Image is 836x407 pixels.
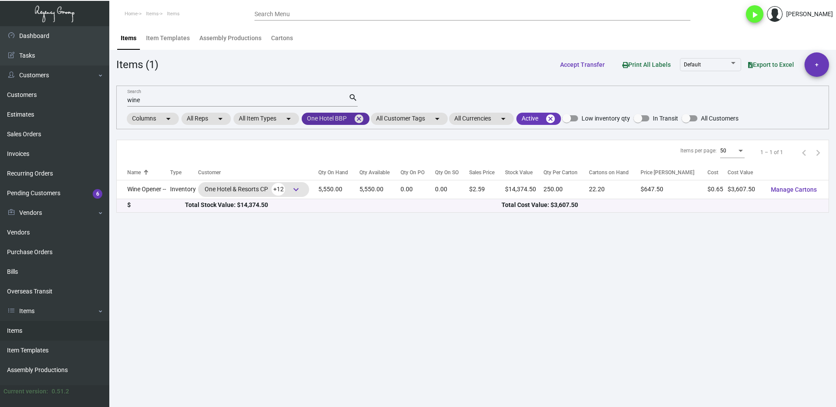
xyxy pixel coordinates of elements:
[543,169,578,176] div: Qty Per Carton
[543,180,589,199] td: 250.00
[589,169,641,176] div: Cartons on Hand
[728,169,763,176] div: Cost Value
[401,169,425,176] div: Qty On PO
[125,11,138,17] span: Home
[641,169,694,176] div: Price [PERSON_NAME]
[653,113,678,124] span: In Transit
[146,34,190,43] div: Item Templates
[728,169,753,176] div: Cost Value
[680,147,717,155] div: Items per page:
[741,57,801,72] button: Export to Excel
[707,169,718,176] div: Cost
[435,180,469,199] td: 0.00
[641,180,707,199] td: $647.50
[318,169,348,176] div: Qty On Hand
[127,169,141,176] div: Name
[233,113,299,125] mat-chip: All Item Types
[797,145,811,159] button: Previous page
[589,180,641,199] td: 22.20
[432,114,442,124] mat-icon: arrow_drop_down
[3,387,48,396] div: Current version:
[615,57,678,73] button: Print All Labels
[771,186,817,193] span: Manage Cartons
[746,5,763,23] button: play_arrow
[707,180,728,199] td: $0.65
[589,169,629,176] div: Cartons on Hand
[749,10,760,20] i: play_arrow
[181,113,231,125] mat-chip: All Reps
[318,169,359,176] div: Qty On Hand
[271,34,293,43] div: Cartons
[449,113,514,125] mat-chip: All Currencies
[170,169,181,176] div: Type
[516,113,561,125] mat-chip: Active
[121,34,136,43] div: Items
[684,62,701,68] span: Default
[811,145,825,159] button: Next page
[582,113,630,124] span: Low inventory qty
[707,169,728,176] div: Cost
[302,113,369,125] mat-chip: One Hotel BBP
[348,93,358,103] mat-icon: search
[354,114,364,124] mat-icon: cancel
[371,113,448,125] mat-chip: All Customer Tags
[701,113,738,124] span: All Customers
[359,169,401,176] div: Qty Available
[127,200,185,210] div: $
[760,148,783,156] div: 1 – 1 of 1
[205,183,303,196] div: One Hotel & Resorts CP
[283,114,294,124] mat-icon: arrow_drop_down
[502,200,818,210] div: Total Cost Value: $3,607.50
[401,180,435,199] td: 0.00
[435,169,459,176] div: Qty On SO
[215,114,226,124] mat-icon: arrow_drop_down
[815,52,819,77] span: +
[469,169,495,176] div: Sales Price
[622,61,671,68] span: Print All Labels
[318,180,359,199] td: 5,550.00
[641,169,707,176] div: Price [PERSON_NAME]
[764,182,824,197] button: Manage Cartons
[748,61,794,68] span: Export to Excel
[167,11,180,17] span: Items
[117,180,170,199] td: Wine Opener --
[163,114,174,124] mat-icon: arrow_drop_down
[435,169,469,176] div: Qty On SO
[291,184,301,195] span: keyboard_arrow_down
[728,180,763,199] td: $3,607.50
[272,183,285,196] span: +12
[359,169,390,176] div: Qty Available
[786,10,833,19] div: [PERSON_NAME]
[185,200,502,210] div: Total Stock Value: $14,374.50
[127,113,179,125] mat-chip: Columns
[469,180,505,199] td: $2.59
[805,52,829,77] button: +
[720,148,726,154] span: 50
[767,6,783,22] img: admin@bootstrapmaster.com
[401,169,435,176] div: Qty On PO
[127,169,170,176] div: Name
[170,169,198,176] div: Type
[505,169,543,176] div: Stock Value
[116,57,158,72] div: Items (1)
[553,57,612,72] button: Accept Transfer
[359,180,401,199] td: 5,550.00
[498,114,509,124] mat-icon: arrow_drop_down
[505,169,533,176] div: Stock Value
[170,180,198,199] td: Inventory
[199,34,261,43] div: Assembly Productions
[720,148,745,154] mat-select: Items per page:
[560,61,605,68] span: Accept Transfer
[505,180,543,199] td: $14,374.50
[545,114,556,124] mat-icon: cancel
[198,165,318,180] th: Customer
[146,11,159,17] span: Items
[543,169,589,176] div: Qty Per Carton
[469,169,505,176] div: Sales Price
[52,387,69,396] div: 0.51.2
